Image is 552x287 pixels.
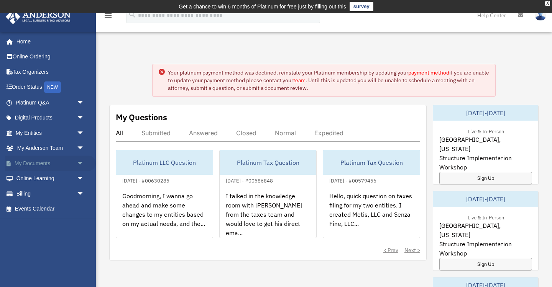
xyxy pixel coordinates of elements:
[168,69,489,92] div: Your platinum payment method was declined, reinstate your Platinum membership by updating your if...
[103,11,113,20] i: menu
[439,221,532,239] span: [GEOGRAPHIC_DATA], [US_STATE]
[314,129,343,137] div: Expedited
[116,129,123,137] div: All
[275,129,296,137] div: Normal
[350,2,373,11] a: survey
[5,64,96,80] a: Tax Organizers
[5,125,96,141] a: My Entitiesarrow_drop_down
[77,141,92,156] span: arrow_drop_down
[293,77,306,84] a: team
[5,186,96,201] a: Billingarrow_drop_down
[439,172,532,184] a: Sign Up
[535,10,546,21] img: User Pic
[439,258,532,270] a: Sign Up
[5,49,96,65] a: Online Ordering
[5,171,96,186] a: Online Learningarrow_drop_down
[103,13,113,20] a: menu
[5,34,92,49] a: Home
[323,150,420,238] a: Platinum Tax Question[DATE] - #00579456Hello, quick question on taxes filing for my two entities....
[3,9,73,24] img: Anderson Advisors Platinum Portal
[439,135,532,153] span: [GEOGRAPHIC_DATA], [US_STATE]
[219,150,317,238] a: Platinum Tax Question[DATE] - #00586848I talked in the knowledge room with [PERSON_NAME] from the...
[77,186,92,202] span: arrow_drop_down
[439,153,532,172] span: Structure Implementation Workshop
[5,95,96,110] a: Platinum Q&Aarrow_drop_down
[5,80,96,95] a: Order StatusNEW
[220,150,316,175] div: Platinum Tax Question
[408,69,449,76] a: payment method
[5,141,96,156] a: My Anderson Teamarrow_drop_down
[433,191,538,207] div: [DATE]-[DATE]
[179,2,346,11] div: Get a chance to win 6 months of Platinum for free just by filling out this
[116,111,167,123] div: My Questions
[433,105,538,121] div: [DATE]-[DATE]
[545,1,550,6] div: close
[439,239,532,258] span: Structure Implementation Workshop
[116,150,213,175] div: Platinum LLC Question
[44,81,61,93] div: NEW
[77,156,92,171] span: arrow_drop_down
[323,185,420,245] div: Hello, quick question on taxes filing for my two entities. I created Metis, LLC and Senza Fine, L...
[141,129,171,137] div: Submitted
[220,185,316,245] div: I talked in the knowledge room with [PERSON_NAME] from the taxes team and would love to get his d...
[77,95,92,111] span: arrow_drop_down
[323,176,383,184] div: [DATE] - #00579456
[462,213,510,221] div: Live & In-Person
[77,125,92,141] span: arrow_drop_down
[5,201,96,217] a: Events Calendar
[5,110,96,126] a: Digital Productsarrow_drop_down
[116,185,213,245] div: Goodmorning, I wanna go ahead and make some changes to my entities based on my actual needs, and ...
[5,156,96,171] a: My Documentsarrow_drop_down
[128,10,136,19] i: search
[236,129,256,137] div: Closed
[77,171,92,187] span: arrow_drop_down
[220,176,279,184] div: [DATE] - #00586848
[462,127,510,135] div: Live & In-Person
[116,150,213,238] a: Platinum LLC Question[DATE] - #00630285Goodmorning, I wanna go ahead and make some changes to my ...
[77,110,92,126] span: arrow_drop_down
[323,150,420,175] div: Platinum Tax Question
[189,129,218,137] div: Answered
[116,176,176,184] div: [DATE] - #00630285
